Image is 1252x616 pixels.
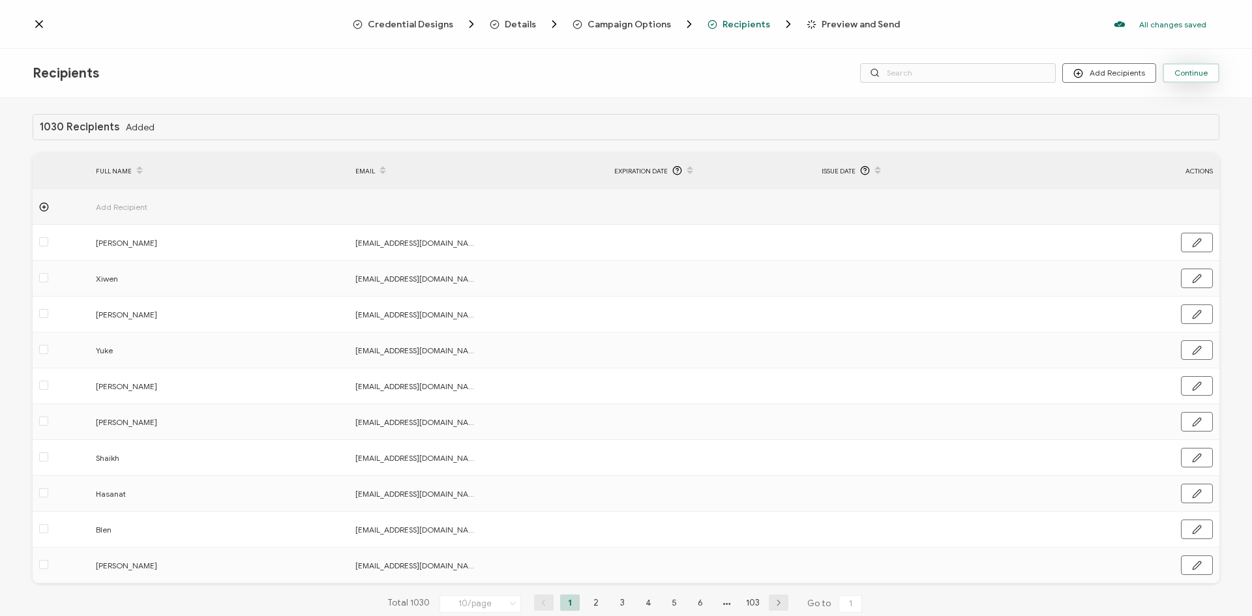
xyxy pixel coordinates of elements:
span: Credential Designs [368,20,453,29]
span: Hasanat [96,486,220,501]
div: Breadcrumb [353,18,900,31]
button: Add Recipients [1062,63,1156,83]
div: ACTIONS [1095,164,1219,179]
li: 1 [560,594,580,611]
span: Details [490,18,561,31]
iframe: Chat Widget [1187,553,1252,616]
li: 5 [664,594,684,611]
span: Preview and Send [822,20,900,29]
span: [EMAIL_ADDRESS][DOMAIN_NAME] [355,307,479,322]
span: [EMAIL_ADDRESS][DOMAIN_NAME] [355,522,479,537]
span: Details [505,20,536,29]
span: Recipients [723,20,770,29]
span: Yuke [96,343,220,358]
h1: 1030 Recipients [40,121,119,133]
li: 3 [612,594,632,611]
button: Continue [1163,63,1219,83]
span: Campaign Options [588,20,671,29]
span: Recipients [708,18,795,31]
span: Xiwen [96,271,220,286]
div: EMAIL [349,160,608,182]
li: 4 [638,594,658,611]
input: Select [440,595,521,613]
span: [PERSON_NAME] [96,558,220,573]
p: All changes saved [1139,20,1206,29]
span: Expiration Date [614,164,668,179]
span: [EMAIL_ADDRESS][DOMAIN_NAME] [355,271,479,286]
div: FULL NAME [89,160,348,182]
span: [EMAIL_ADDRESS][DOMAIN_NAME] [355,486,479,501]
span: Credential Designs [353,18,478,31]
span: Blen [96,522,220,537]
span: [EMAIL_ADDRESS][DOMAIN_NAME] [355,235,479,250]
span: [PERSON_NAME] [96,379,220,394]
span: Issue Date [822,164,856,179]
span: [EMAIL_ADDRESS][DOMAIN_NAME] [355,558,479,573]
span: Preview and Send [807,20,900,29]
span: Continue [1174,69,1208,77]
span: [EMAIL_ADDRESS][DOMAIN_NAME] [355,450,479,465]
span: Added [126,123,155,132]
span: [EMAIL_ADDRESS][DOMAIN_NAME] [355,415,479,430]
li: 103 [743,594,762,611]
span: Campaign Options [573,18,696,31]
li: 6 [691,594,710,611]
span: [PERSON_NAME] [96,415,220,430]
span: [EMAIL_ADDRESS][DOMAIN_NAME] [355,343,479,358]
input: Search [860,63,1056,83]
span: Shaikh [96,450,220,465]
span: Go to [807,594,865,613]
li: 2 [586,594,606,611]
span: Add Recipient [96,199,220,214]
span: [PERSON_NAME] [96,235,220,250]
span: Total 1030 [387,594,430,613]
span: [EMAIL_ADDRESS][DOMAIN_NAME] [355,379,479,394]
span: Recipients [33,65,99,81]
span: [PERSON_NAME] [96,307,220,322]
